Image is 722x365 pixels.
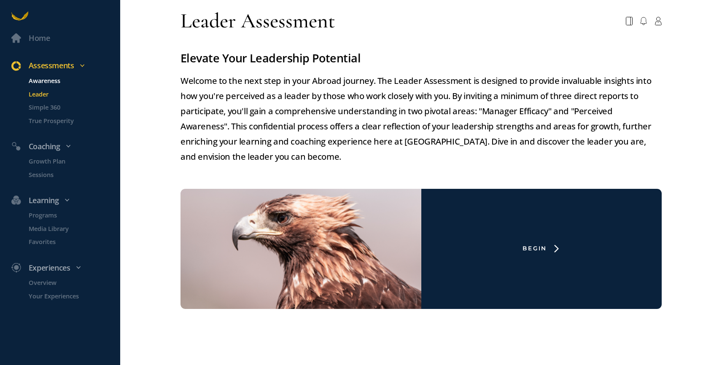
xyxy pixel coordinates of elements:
[6,59,124,72] div: Assessments
[29,291,119,301] p: Your Experiences
[29,224,119,233] p: Media Library
[29,210,119,220] p: Programs
[6,262,124,274] div: Experiences
[17,76,121,86] a: Awareness
[29,76,119,86] p: Awareness
[17,237,121,247] a: Favorites
[17,224,121,233] a: Media Library
[17,169,121,179] a: Sessions
[29,237,119,247] p: Favorites
[29,169,119,179] p: Sessions
[29,115,119,125] p: True Prosperity
[180,49,662,67] h3: Elevate Your Leadership Potential
[17,291,121,301] a: Your Experiences
[29,156,119,166] p: Growth Plan
[175,189,667,309] a: Begin
[29,89,119,99] p: Leader
[29,102,119,112] p: Simple 360
[17,102,121,112] a: Simple 360
[180,73,662,164] p: Welcome to the next step in your Abroad journey. The Leader Assessment is designed to provide inv...
[180,8,335,34] div: Leader Assessment
[17,89,121,99] a: Leader
[6,194,124,207] div: Learning
[523,245,547,252] div: Begin
[17,115,121,125] a: True Prosperity
[17,156,121,166] a: Growth Plan
[29,278,119,287] p: Overview
[29,32,50,44] div: Home
[6,140,124,153] div: Coaching
[180,189,421,309] img: eagle-leader-survey.png
[17,278,121,287] a: Overview
[17,210,121,220] a: Programs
